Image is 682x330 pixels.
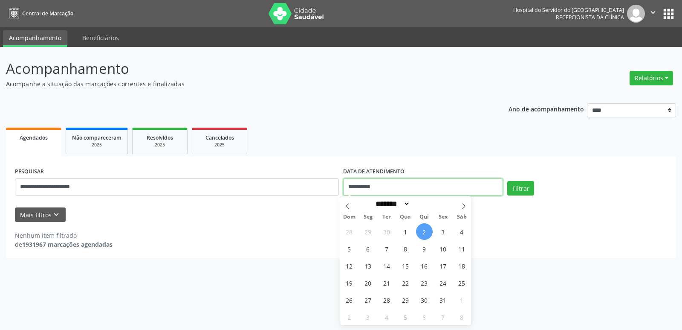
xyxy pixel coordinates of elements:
span: Outubro 10, 2025 [435,240,451,257]
span: Outubro 28, 2025 [379,292,395,308]
i: keyboard_arrow_down [52,210,61,219]
strong: 1931967 marcações agendadas [22,240,113,248]
span: Outubro 2, 2025 [416,223,433,240]
span: Agendados [20,134,48,141]
input: Year [410,199,438,208]
span: Outubro 9, 2025 [416,240,433,257]
span: Recepcionista da clínica [556,14,624,21]
span: Sáb [452,214,471,220]
span: Novembro 2, 2025 [341,309,358,325]
span: Outubro 4, 2025 [454,223,470,240]
span: Outubro 14, 2025 [379,257,395,274]
span: Novembro 5, 2025 [397,309,414,325]
div: 2025 [72,142,121,148]
span: Outubro 23, 2025 [416,275,433,291]
span: Novembro 3, 2025 [360,309,376,325]
span: Outubro 17, 2025 [435,257,451,274]
div: Hospital do Servidor do [GEOGRAPHIC_DATA] [513,6,624,14]
span: Qui [415,214,433,220]
span: Outubro 27, 2025 [360,292,376,308]
span: Setembro 28, 2025 [341,223,358,240]
span: Outubro 18, 2025 [454,257,470,274]
span: Novembro 6, 2025 [416,309,433,325]
div: Nenhum item filtrado [15,231,113,240]
p: Acompanhamento [6,58,475,79]
span: Novembro 1, 2025 [454,292,470,308]
span: Outubro 3, 2025 [435,223,451,240]
span: Outubro 8, 2025 [397,240,414,257]
div: de [15,240,113,249]
span: Outubro 16, 2025 [416,257,433,274]
span: Outubro 29, 2025 [397,292,414,308]
span: Setembro 29, 2025 [360,223,376,240]
span: Setembro 30, 2025 [379,223,395,240]
label: DATA DE ATENDIMENTO [343,165,405,178]
span: Ter [377,214,396,220]
span: Cancelados [205,134,234,141]
a: Beneficiários [76,30,125,45]
p: Acompanhe a situação das marcações correntes e finalizadas [6,79,475,88]
span: Outubro 25, 2025 [454,275,470,291]
span: Dom [340,214,359,220]
span: Seg [358,214,377,220]
p: Ano de acompanhamento [509,103,584,114]
button: Mais filtroskeyboard_arrow_down [15,207,66,222]
span: Outubro 19, 2025 [341,275,358,291]
span: Outubro 5, 2025 [341,240,358,257]
span: Outubro 24, 2025 [435,275,451,291]
span: Sex [433,214,452,220]
span: Outubro 21, 2025 [379,275,395,291]
span: Qua [396,214,415,220]
span: Não compareceram [72,134,121,141]
button: Filtrar [507,181,534,196]
a: Acompanhamento [3,30,67,47]
img: img [627,5,645,23]
label: PESQUISAR [15,165,44,178]
span: Outubro 11, 2025 [454,240,470,257]
span: Outubro 31, 2025 [435,292,451,308]
button: apps [661,6,676,21]
select: Month [373,199,410,208]
button:  [645,5,661,23]
div: 2025 [139,142,181,148]
span: Central de Marcação [22,10,73,17]
i:  [648,8,658,17]
span: Novembro 7, 2025 [435,309,451,325]
span: Outubro 7, 2025 [379,240,395,257]
span: Novembro 8, 2025 [454,309,470,325]
div: 2025 [198,142,241,148]
button: Relatórios [630,71,673,85]
span: Outubro 1, 2025 [397,223,414,240]
span: Novembro 4, 2025 [379,309,395,325]
span: Outubro 12, 2025 [341,257,358,274]
span: Outubro 30, 2025 [416,292,433,308]
span: Outubro 15, 2025 [397,257,414,274]
span: Outubro 26, 2025 [341,292,358,308]
span: Resolvidos [147,134,173,141]
span: Outubro 22, 2025 [397,275,414,291]
span: Outubro 6, 2025 [360,240,376,257]
span: Outubro 20, 2025 [360,275,376,291]
a: Central de Marcação [6,6,73,20]
span: Outubro 13, 2025 [360,257,376,274]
